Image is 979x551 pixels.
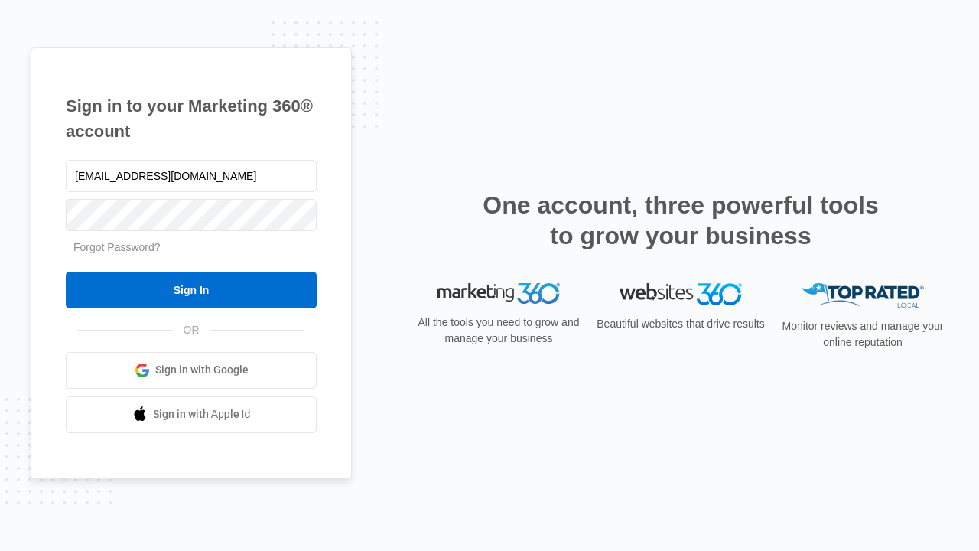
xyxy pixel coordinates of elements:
[413,315,584,347] p: All the tools you need to grow and manage your business
[153,406,251,422] span: Sign in with Apple Id
[802,283,924,308] img: Top Rated Local
[66,272,317,308] input: Sign In
[437,283,560,305] img: Marketing 360
[777,318,948,350] p: Monitor reviews and manage your online reputation
[73,241,161,253] a: Forgot Password?
[478,190,883,251] h2: One account, three powerful tools to grow your business
[66,396,317,433] a: Sign in with Apple Id
[595,316,766,332] p: Beautiful websites that drive results
[66,160,317,192] input: Email
[173,322,210,338] span: OR
[66,93,317,144] h1: Sign in to your Marketing 360® account
[155,362,249,378] span: Sign in with Google
[66,352,317,389] a: Sign in with Google
[620,283,742,305] img: Websites 360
